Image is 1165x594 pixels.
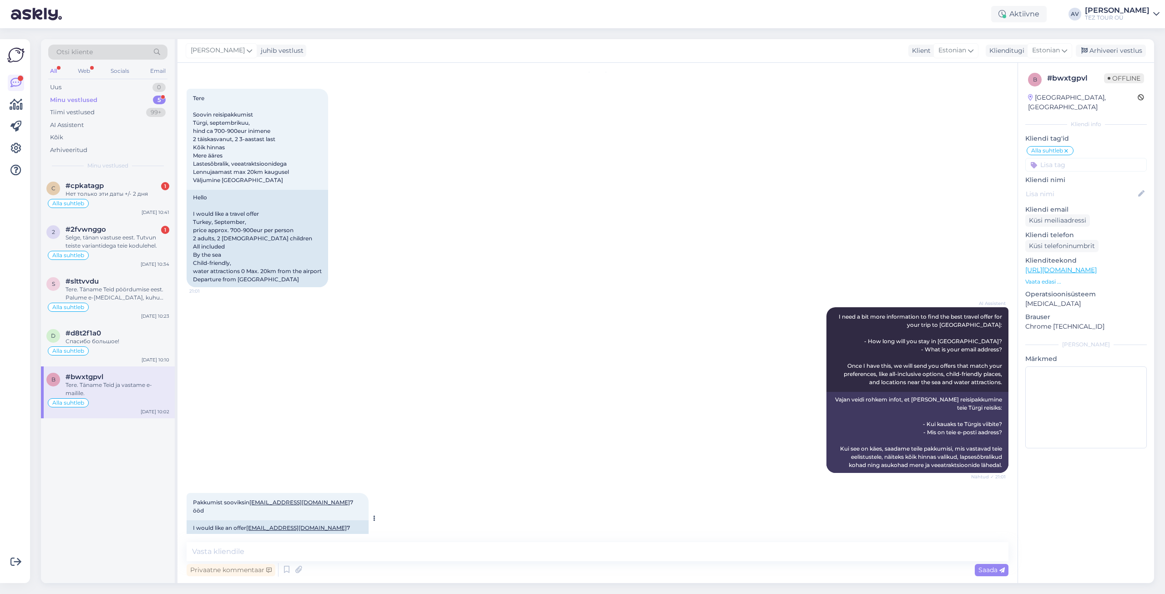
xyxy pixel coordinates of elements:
[1025,322,1147,331] p: Chrome [TECHNICAL_ID]
[1025,278,1147,286] p: Vaata edasi ...
[839,313,1003,386] span: I need a bit more information to find the best travel offer for your trip to [GEOGRAPHIC_DATA]: -...
[152,83,166,92] div: 0
[971,473,1006,480] span: Nähtud ✓ 21:01
[1025,230,1147,240] p: Kliendi telefon
[66,225,106,234] span: #2fvwnggo
[51,376,56,383] span: b
[66,285,169,302] div: Tere. Täname Teid pöördumise eest. Palume e-[MEDICAL_DATA], kuhu saame edastatda vastus.
[191,46,245,56] span: [PERSON_NAME]
[1076,45,1146,57] div: Arhiveeri vestlus
[1025,299,1147,309] p: [MEDICAL_DATA]
[50,108,95,117] div: Tiimi vestlused
[52,228,55,235] span: 2
[1025,214,1090,227] div: Küsi meiliaadressi
[52,201,84,206] span: Alla suhtleb
[66,329,101,337] span: #d8t2f1a0
[1104,73,1144,83] span: Offline
[76,65,92,77] div: Web
[1025,312,1147,322] p: Brauser
[52,280,55,287] span: s
[141,261,169,268] div: [DATE] 10:34
[1025,158,1147,172] input: Lisa tag
[1031,148,1063,153] span: Alla suhtleb
[1085,14,1150,21] div: TEZ TOUR OÜ
[50,146,87,155] div: Arhiveeritud
[257,46,304,56] div: juhib vestlust
[1026,189,1136,199] input: Lisa nimi
[1025,266,1097,274] a: [URL][DOMAIN_NAME]
[978,566,1005,574] span: Saada
[52,305,84,310] span: Alla suhtleb
[938,46,966,56] span: Estonian
[991,6,1047,22] div: Aktiivne
[1028,93,1138,112] div: [GEOGRAPHIC_DATA], [GEOGRAPHIC_DATA]
[1085,7,1160,21] a: [PERSON_NAME]TEZ TOUR OÜ
[972,300,1006,307] span: AI Assistent
[1025,205,1147,214] p: Kliendi email
[1025,134,1147,143] p: Kliendi tag'id
[66,277,99,285] span: #slttvvdu
[66,373,103,381] span: #bwxtgpvl
[1085,7,1150,14] div: [PERSON_NAME]
[1033,76,1037,83] span: b
[249,499,350,506] a: [EMAIL_ADDRESS][DOMAIN_NAME]
[826,392,1008,473] div: Vajan veidi rohkem infot, et [PERSON_NAME] reisipakkumine teie Türgi reisiks: - Kui kauaks te Tür...
[52,253,84,258] span: Alla suhtleb
[66,234,169,250] div: Selge, tänan vastuse eest. Tutvun teiste variantidega teie kodulehel.
[1025,256,1147,265] p: Klienditeekond
[66,381,169,397] div: Tere. Täname Teid ja vastame e-mailile.
[146,108,166,117] div: 99+
[246,524,347,531] a: [EMAIL_ADDRESS][DOMAIN_NAME]
[193,95,289,183] span: Tere Soovin reisipakkumist Türgi, septembrikuu, hind ca 700-900eur inimene 2 täiskasvanut, 2 3-aa...
[187,190,328,287] div: Hello I would like a travel offer Turkey, September, price approx. 700-900eur per person 2 adults...
[87,162,128,170] span: Minu vestlused
[148,65,167,77] div: Email
[141,313,169,320] div: [DATE] 10:23
[1032,46,1060,56] span: Estonian
[908,46,931,56] div: Klient
[1025,240,1099,252] div: Küsi telefoninumbrit
[56,47,93,57] span: Otsi kliente
[66,182,104,190] span: #cpkatagp
[193,499,355,514] span: Pakkumist sooviksin 7 ööd
[187,520,369,544] div: I would like an offer 7 nights
[189,288,223,294] span: 21:01
[109,65,131,77] div: Socials
[66,190,169,198] div: Нет только эти даты +/- 2 дня
[51,332,56,339] span: d
[142,209,169,216] div: [DATE] 10:41
[1025,354,1147,364] p: Märkmed
[50,96,97,105] div: Minu vestlused
[1047,73,1104,84] div: # bwxtgpvl
[187,564,275,576] div: Privaatne kommentaar
[51,185,56,192] span: c
[153,96,166,105] div: 5
[141,408,169,415] div: [DATE] 10:02
[66,337,169,345] div: Спасибо большое!
[161,226,169,234] div: 1
[1025,175,1147,185] p: Kliendi nimi
[1025,120,1147,128] div: Kliendi info
[7,46,25,64] img: Askly Logo
[986,46,1024,56] div: Klienditugi
[1069,8,1081,20] div: AV
[50,133,63,142] div: Kõik
[142,356,169,363] div: [DATE] 10:10
[52,400,84,406] span: Alla suhtleb
[52,348,84,354] span: Alla suhtleb
[1025,289,1147,299] p: Operatsioonisüsteem
[1025,340,1147,349] div: [PERSON_NAME]
[161,182,169,190] div: 1
[48,65,59,77] div: All
[50,83,61,92] div: Uus
[50,121,84,130] div: AI Assistent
